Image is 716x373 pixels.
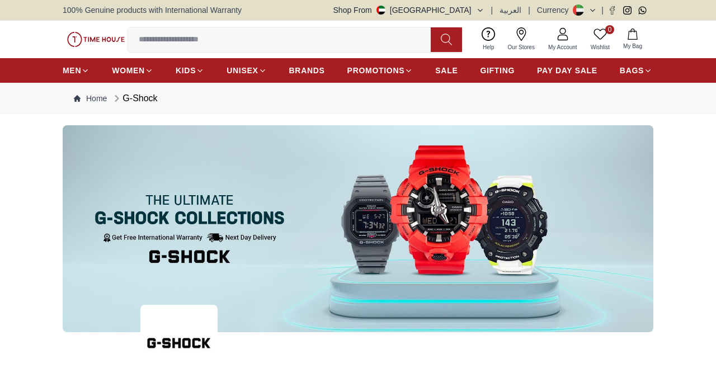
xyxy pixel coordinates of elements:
span: | [601,4,604,16]
a: PROMOTIONS [347,60,413,81]
button: العربية [500,4,521,16]
span: 100% Genuine products with International Warranty [63,4,242,16]
button: My Bag [616,26,649,53]
a: Instagram [623,6,632,15]
div: G-Shock [111,92,157,105]
button: Shop From[GEOGRAPHIC_DATA] [333,4,484,16]
span: BRANDS [289,65,325,76]
a: PAY DAY SALE [537,60,597,81]
img: ... [67,32,125,46]
a: BRANDS [289,60,325,81]
span: PROMOTIONS [347,65,405,76]
a: Whatsapp [638,6,647,15]
span: Help [478,43,499,51]
span: | [491,4,493,16]
span: GIFTING [480,65,515,76]
span: Wishlist [586,43,614,51]
span: PAY DAY SALE [537,65,597,76]
a: UNISEX [227,60,266,81]
span: 0 [605,25,614,34]
a: 0Wishlist [584,25,616,54]
img: United Arab Emirates [376,6,385,15]
span: MEN [63,65,81,76]
a: GIFTING [480,60,515,81]
span: My Bag [619,42,647,50]
span: My Account [544,43,582,51]
img: ... [63,125,653,332]
a: WOMEN [112,60,153,81]
div: Currency [537,4,573,16]
span: KIDS [176,65,196,76]
a: Help [476,25,501,54]
a: KIDS [176,60,204,81]
a: MEN [63,60,89,81]
span: Our Stores [503,43,539,51]
span: WOMEN [112,65,145,76]
span: BAGS [620,65,644,76]
a: Facebook [608,6,616,15]
a: Our Stores [501,25,541,54]
nav: Breadcrumb [63,83,653,114]
a: Home [74,93,107,104]
span: | [528,4,530,16]
span: UNISEX [227,65,258,76]
a: SALE [435,60,458,81]
a: BAGS [620,60,652,81]
span: SALE [435,65,458,76]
